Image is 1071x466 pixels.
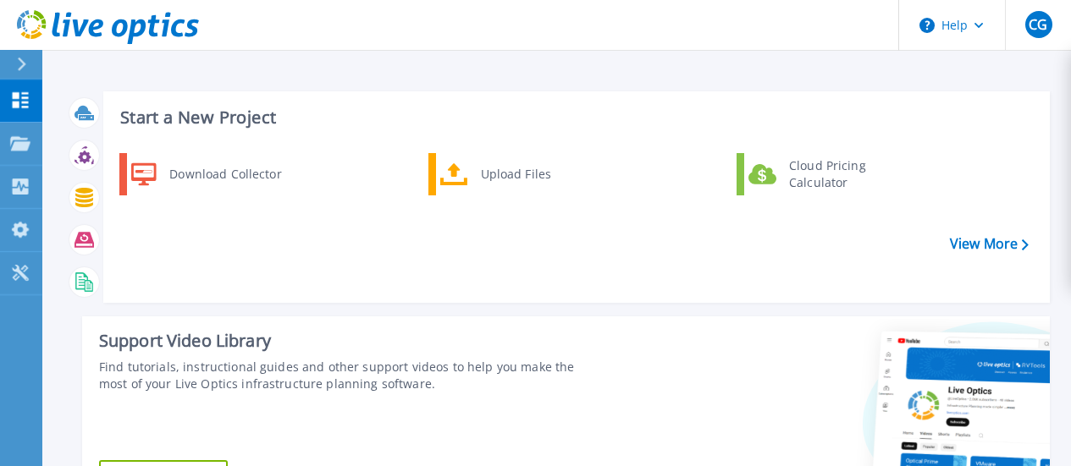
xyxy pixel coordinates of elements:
a: Cloud Pricing Calculator [737,153,910,195]
span: CG [1029,18,1047,31]
div: Support Video Library [99,330,602,352]
a: Upload Files [428,153,602,195]
div: Find tutorials, instructional guides and other support videos to help you make the most of your L... [99,359,602,392]
div: Cloud Pricing Calculator [781,157,906,191]
div: Download Collector [161,157,289,191]
div: Upload Files [472,157,598,191]
a: Download Collector [119,153,293,195]
a: View More [950,236,1029,252]
h3: Start a New Project [120,108,1028,127]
